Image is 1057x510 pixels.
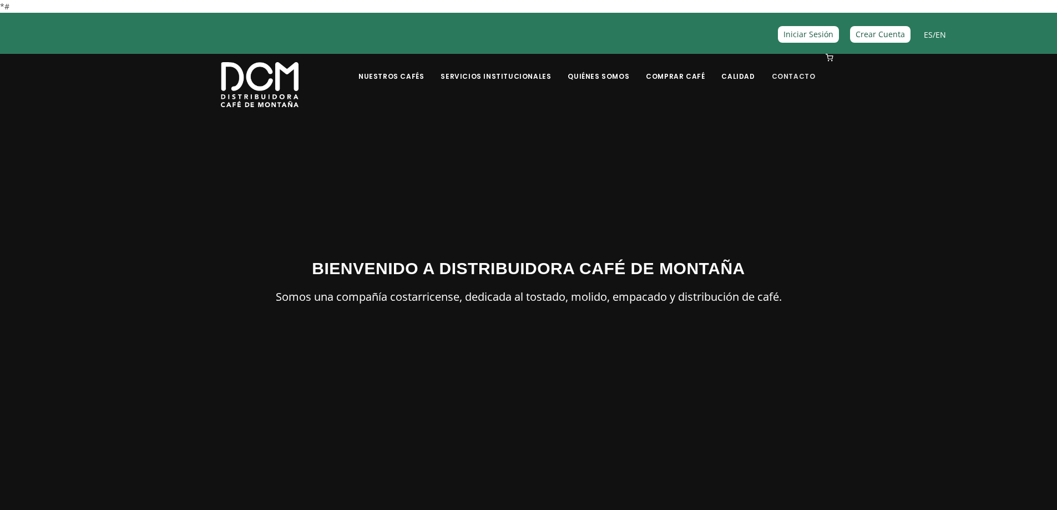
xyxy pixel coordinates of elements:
p: Somos una compañía costarricense, dedicada al tostado, molido, empacado y distribución de café. [221,287,837,306]
a: Nuestros Cafés [352,55,431,81]
span: / [924,28,946,41]
a: Comprar Café [639,55,711,81]
a: Iniciar Sesión [778,26,839,42]
h3: BIENVENIDO A DISTRIBUIDORA CAFÉ DE MONTAÑA [221,256,837,281]
a: Crear Cuenta [850,26,911,42]
a: Calidad [715,55,761,81]
a: ES [924,29,933,40]
a: Servicios Institucionales [434,55,558,81]
a: Quiénes Somos [561,55,636,81]
a: EN [935,29,946,40]
a: Contacto [765,55,822,81]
